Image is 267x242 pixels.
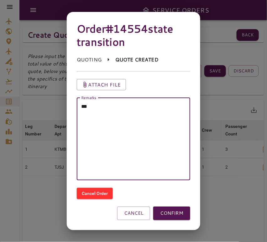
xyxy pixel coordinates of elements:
[117,207,150,220] button: CANCEL
[77,188,113,199] button: Cancel Order
[88,81,121,88] p: Attach file
[153,207,190,220] button: CONFIRM
[115,56,159,63] p: QUOTE CREATED
[77,22,190,48] h4: Order #14554 state transition
[77,79,126,90] button: Attach file
[77,56,102,63] p: QUOTING
[81,95,97,100] label: Remarks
